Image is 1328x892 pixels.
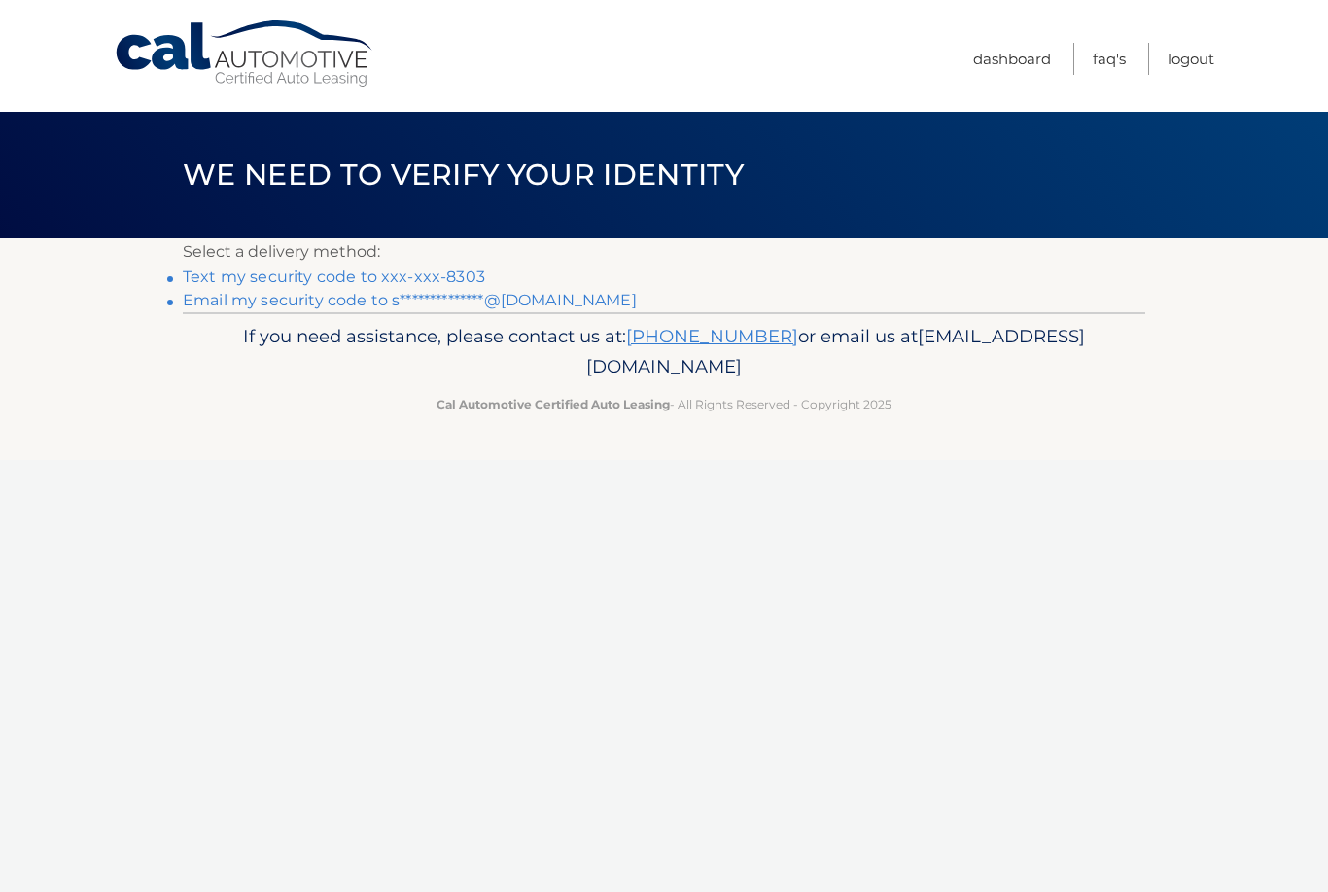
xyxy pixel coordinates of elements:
[183,157,744,193] span: We need to verify your identity
[183,268,485,286] a: Text my security code to xxx-xxx-8303
[195,321,1133,383] p: If you need assistance, please contact us at: or email us at
[114,19,376,89] a: Cal Automotive
[1168,43,1214,75] a: Logout
[626,325,798,347] a: [PHONE_NUMBER]
[973,43,1051,75] a: Dashboard
[1093,43,1126,75] a: FAQ's
[183,238,1145,266] p: Select a delivery method:
[195,394,1133,414] p: - All Rights Reserved - Copyright 2025
[437,397,670,411] strong: Cal Automotive Certified Auto Leasing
